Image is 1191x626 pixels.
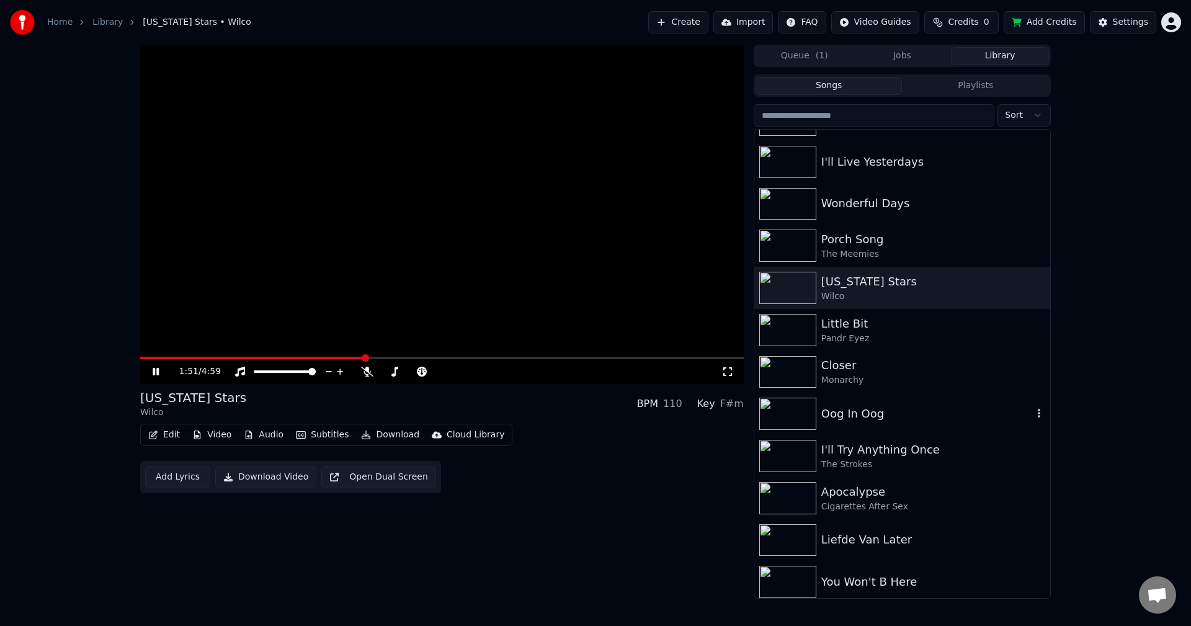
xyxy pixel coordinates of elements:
button: Library [951,47,1049,65]
a: Home [47,16,73,29]
div: [US_STATE] Stars [821,273,1045,290]
button: Jobs [854,47,952,65]
button: Edit [143,426,185,444]
button: Import [713,11,773,34]
div: The Meemies [821,248,1045,261]
button: Add Credits [1004,11,1085,34]
div: Liefde Van Later [821,531,1045,548]
div: I'll Live Yesterdays [821,153,1045,171]
div: F#m [720,396,744,411]
div: The Strokes [821,458,1045,471]
span: ( 1 ) [816,50,828,62]
div: Settings [1113,16,1148,29]
button: Audio [239,426,288,444]
button: Queue [756,47,854,65]
div: Apocalypse [821,483,1045,501]
span: 0 [984,16,989,29]
div: Wonderful Days [821,195,1045,212]
span: [US_STATE] Stars • Wilco [143,16,251,29]
img: youka [10,10,35,35]
div: Wilco [821,290,1045,303]
nav: breadcrumb [47,16,251,29]
button: Songs [756,77,903,95]
div: Little Bit [821,315,1045,333]
div: Cloud Library [447,429,504,441]
button: FAQ [778,11,826,34]
button: Open Dual Screen [321,466,436,488]
div: Monarchy [821,374,1045,387]
div: / [179,365,209,378]
button: Settings [1090,11,1156,34]
div: Closer [821,357,1045,374]
span: 4:59 [202,365,221,378]
div: 110 [663,396,682,411]
span: Sort [1005,109,1023,122]
button: Subtitles [291,426,354,444]
a: Library [92,16,123,29]
div: Cigarettes After Sex [821,501,1045,513]
button: Create [648,11,708,34]
div: Key [697,396,715,411]
button: Video [187,426,236,444]
div: [US_STATE] Stars [140,389,246,406]
div: Wilco [140,406,246,419]
div: Open de chat [1139,576,1176,614]
button: Add Lyrics [145,466,210,488]
div: I'll Try Anything Once [821,441,1045,458]
div: You Won't B Here [821,573,1045,591]
button: Playlists [902,77,1049,95]
div: Oog In Oog [821,405,1033,423]
span: 1:51 [179,365,198,378]
button: Credits0 [924,11,999,34]
button: Download Video [215,466,316,488]
div: BPM [637,396,658,411]
button: Download [356,426,424,444]
div: Pandr Eyez [821,333,1045,345]
div: Porch Song [821,231,1045,248]
span: Credits [948,16,978,29]
button: Video Guides [831,11,919,34]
